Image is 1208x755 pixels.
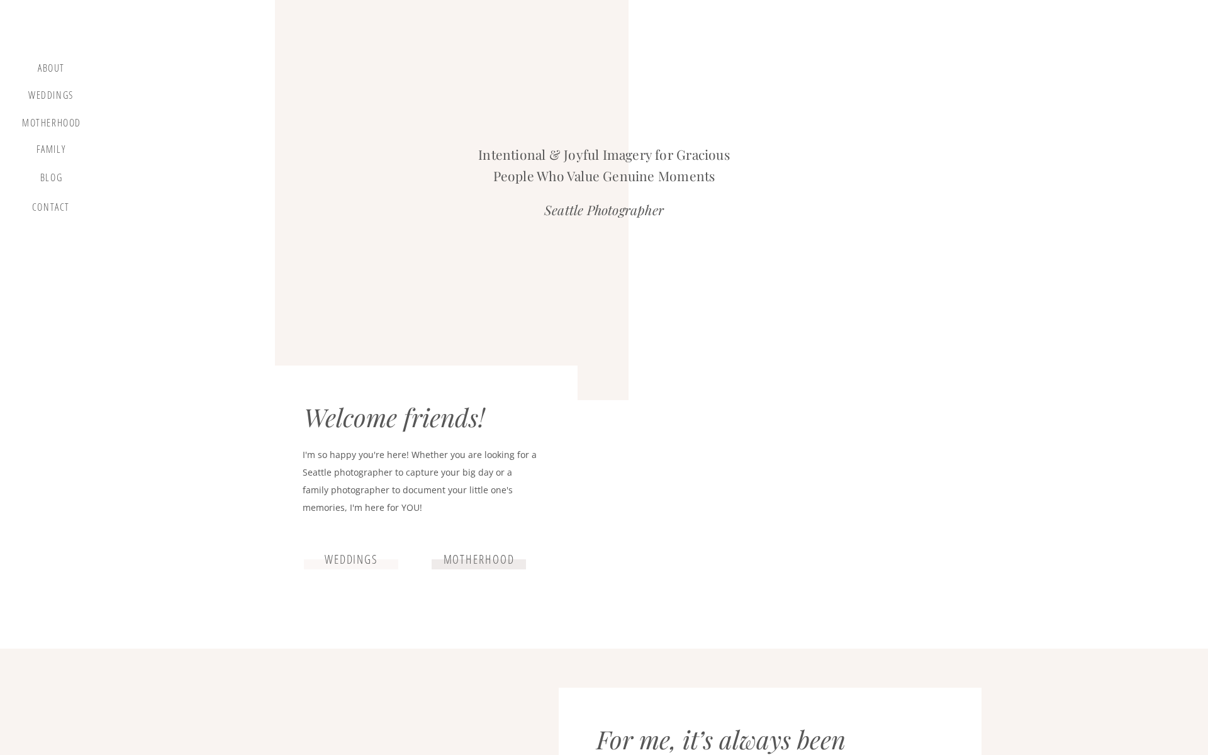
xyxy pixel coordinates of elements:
a: blog [33,172,70,189]
a: motherhood [433,552,524,568]
p: I'm so happy you're here! Whether you are looking for a Seattle photographer to capture your big ... [303,446,537,532]
a: Weddings [27,89,75,105]
a: weddings [314,552,389,568]
a: motherhood [22,117,81,131]
div: Welcome friends! [304,402,526,439]
h2: Intentional & Joyful Imagery for Gracious People Who Value Genuine Moments [464,144,744,181]
a: Family [27,143,75,160]
a: contact [30,201,72,218]
a: about [33,62,70,77]
i: Seattle Photographer [544,201,664,218]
